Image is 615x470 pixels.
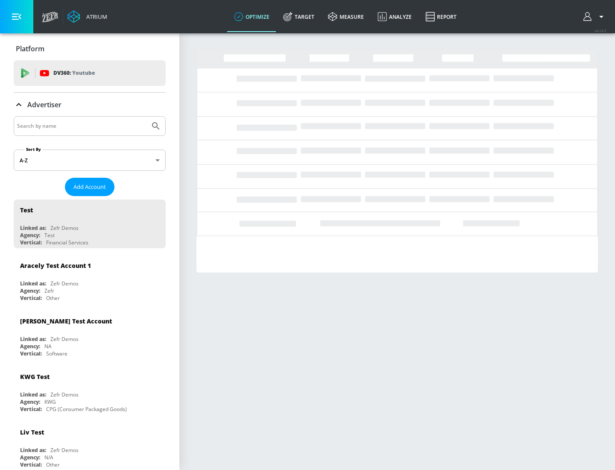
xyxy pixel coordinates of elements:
[67,10,107,23] a: Atrium
[20,224,46,232] div: Linked as:
[14,366,166,415] div: KWG TestLinked as:Zefr DemosAgency:KWGVertical:CPG (Consumer Packaged Goods)
[27,100,61,109] p: Advertiser
[20,405,42,413] div: Vertical:
[72,68,95,77] p: Youtube
[46,294,60,302] div: Other
[14,37,166,61] div: Platform
[20,391,46,398] div: Linked as:
[16,44,44,53] p: Platform
[65,178,114,196] button: Add Account
[20,461,42,468] div: Vertical:
[371,1,419,32] a: Analyze
[20,446,46,454] div: Linked as:
[321,1,371,32] a: measure
[50,391,79,398] div: Zefr Demos
[20,287,40,294] div: Agency:
[50,335,79,343] div: Zefr Demos
[20,343,40,350] div: Agency:
[46,405,127,413] div: CPG (Consumer Packaged Goods)
[20,350,42,357] div: Vertical:
[17,120,146,132] input: Search by name
[227,1,276,32] a: optimize
[44,398,56,405] div: KWG
[594,28,606,33] span: v 4.24.0
[20,428,44,436] div: Liv Test
[20,261,91,270] div: Aracely Test Account 1
[14,150,166,171] div: A-Z
[46,239,88,246] div: Financial Services
[14,200,166,248] div: TestLinked as:Zefr DemosAgency:TestVertical:Financial Services
[20,317,112,325] div: [PERSON_NAME] Test Account
[50,446,79,454] div: Zefr Demos
[419,1,463,32] a: Report
[20,335,46,343] div: Linked as:
[44,343,52,350] div: NA
[20,239,42,246] div: Vertical:
[53,68,95,78] p: DV360:
[14,311,166,359] div: [PERSON_NAME] Test AccountLinked as:Zefr DemosAgency:NAVertical:Software
[14,255,166,304] div: Aracely Test Account 1Linked as:Zefr DemosAgency:ZefrVertical:Other
[20,280,46,287] div: Linked as:
[20,294,42,302] div: Vertical:
[20,398,40,405] div: Agency:
[14,60,166,86] div: DV360: Youtube
[50,224,79,232] div: Zefr Demos
[46,350,67,357] div: Software
[14,93,166,117] div: Advertiser
[276,1,321,32] a: Target
[44,287,54,294] div: Zefr
[44,232,55,239] div: Test
[50,280,79,287] div: Zefr Demos
[20,206,33,214] div: Test
[20,232,40,239] div: Agency:
[73,182,106,192] span: Add Account
[24,147,43,152] label: Sort By
[20,454,40,461] div: Agency:
[44,454,53,461] div: N/A
[20,373,50,381] div: KWG Test
[46,461,60,468] div: Other
[83,13,107,21] div: Atrium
